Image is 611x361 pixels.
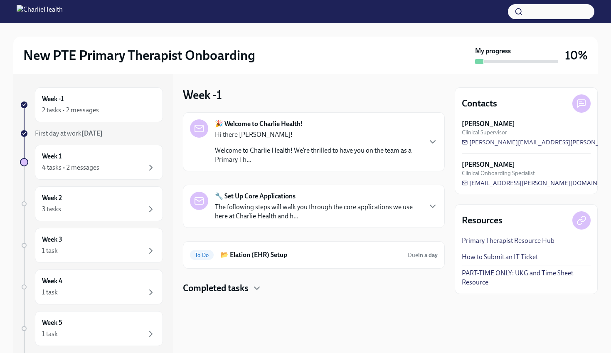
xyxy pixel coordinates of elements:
h3: 10% [565,48,588,63]
img: CharlieHealth [17,5,63,18]
a: Week -12 tasks • 2 messages [20,87,163,122]
h6: Week 2 [42,193,62,203]
h6: Week 4 [42,277,62,286]
a: Week 41 task [20,270,163,304]
strong: My progress [475,47,511,56]
h6: Week 1 [42,152,62,161]
a: PART-TIME ONLY: UKG and Time Sheet Resource [462,269,591,287]
h6: 📂 Elation (EHR) Setup [220,250,401,260]
a: How to Submit an IT Ticket [462,252,538,262]
span: Clinical Onboarding Specialist [462,169,535,177]
strong: [PERSON_NAME] [462,119,515,129]
a: Primary Therapist Resource Hub [462,236,554,245]
h6: Week -1 [42,94,64,104]
div: 1 task [42,329,58,339]
strong: [DATE] [81,129,103,137]
div: 1 task [42,288,58,297]
div: 1 task [42,246,58,255]
div: 3 tasks [42,205,61,214]
span: October 10th, 2025 10:00 [408,251,438,259]
a: Week 31 task [20,228,163,263]
div: 4 tasks • 2 messages [42,163,99,172]
strong: 🔧 Set Up Core Applications [215,192,296,201]
span: To Do [190,252,214,258]
span: First day at work [35,129,103,137]
h6: Week 5 [42,318,62,327]
p: The following steps will walk you through the core applications we use here at Charlie Health and... [215,203,421,221]
div: 2 tasks • 2 messages [42,106,99,115]
div: Completed tasks [183,282,445,294]
a: Week 23 tasks [20,186,163,221]
a: Week 51 task [20,311,163,346]
h2: New PTE Primary Therapist Onboarding [23,47,255,64]
span: Due [408,252,438,259]
p: Hi there [PERSON_NAME]! [215,130,421,139]
h4: Resources [462,214,503,227]
h4: Contacts [462,97,497,110]
a: First day at work[DATE] [20,129,163,138]
span: Clinical Supervisor [462,129,507,136]
h6: Week 3 [42,235,62,244]
a: To Do📂 Elation (EHR) SetupDuein a day [190,248,438,262]
h4: Completed tasks [183,282,249,294]
strong: [PERSON_NAME] [462,160,515,169]
p: Welcome to Charlie Health! We’re thrilled to have you on the team as a Primary Th... [215,146,421,164]
h3: Week -1 [183,87,222,102]
strong: 🎉 Welcome to Charlie Health! [215,119,303,129]
a: Week 14 tasks • 2 messages [20,145,163,180]
strong: in a day [418,252,438,259]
